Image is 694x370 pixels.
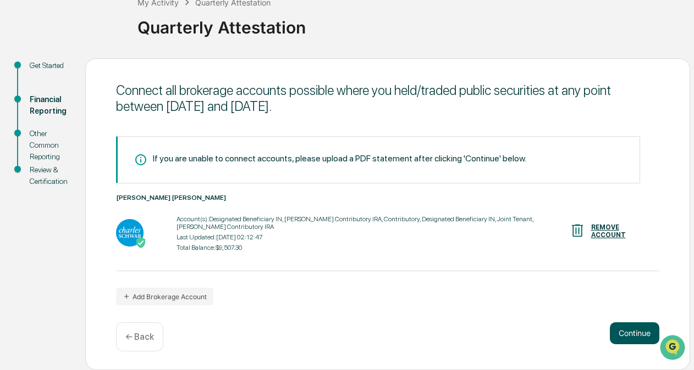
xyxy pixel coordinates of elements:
div: Other Common Reporting [30,128,68,162]
p: How can we help? [11,23,200,40]
img: Active [135,237,146,248]
div: Total Balance: $9,507.30 [177,244,569,251]
span: Attestations [91,138,136,149]
p: ← Back [125,332,154,342]
div: Review & Certification [30,164,68,187]
a: 🔎Data Lookup [7,154,74,174]
a: Powered byPylon [78,185,133,194]
iframe: Open customer support [659,334,689,363]
div: 🔎 [11,160,20,169]
div: 🗄️ [80,139,89,148]
button: Start new chat [187,87,200,100]
span: Data Lookup [22,159,69,170]
a: 🗄️Attestations [75,133,141,153]
button: Add Brokerage Account [116,288,213,305]
div: If you are unable to connect accounts, please upload a PDF statement after clicking 'Continue' be... [153,153,526,164]
div: 🖐️ [11,139,20,148]
div: Quarterly Attestation [137,9,689,37]
div: Account(s): Designated Beneficiary IN, [PERSON_NAME] Contributory IRA, Contributory, Designated B... [177,215,569,231]
img: 1746055101610-c473b297-6a78-478c-a979-82029cc54cd1 [11,83,31,103]
img: Charles Schwab - Active [116,219,144,246]
div: Last Updated: [DATE] 02:12:47 [177,233,569,241]
span: Preclearance [22,138,71,149]
button: Continue [610,322,659,344]
div: [PERSON_NAME] [PERSON_NAME] [116,194,659,201]
div: Connect all brokerage accounts possible where you held/traded public securities at any point betw... [116,82,659,114]
div: Get Started [30,60,68,71]
div: REMOVE ACCOUNT [591,223,643,239]
img: REMOVE ACCOUNT [569,222,586,239]
div: We're available if you need us! [37,94,139,103]
span: Pylon [109,186,133,194]
div: Start new chat [37,83,180,94]
a: 🖐️Preclearance [7,133,75,153]
div: Financial Reporting [30,94,68,117]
